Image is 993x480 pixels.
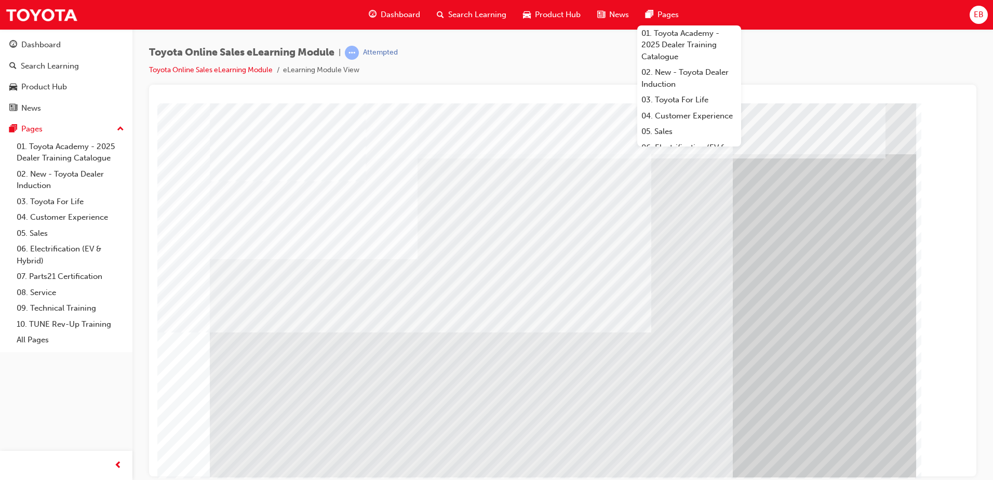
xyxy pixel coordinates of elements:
a: 08. Service [12,285,128,301]
button: Pages [4,119,128,139]
a: 05. Sales [637,124,741,140]
div: Attempted [363,48,398,58]
span: Pages [657,9,679,21]
a: 10. TUNE Rev-Up Training [12,316,128,332]
a: 02. New - Toyota Dealer Induction [637,64,741,92]
a: 02. New - Toyota Dealer Induction [12,166,128,194]
a: 03. Toyota For Life [12,194,128,210]
span: news-icon [597,8,605,21]
span: | [339,47,341,59]
a: 04. Customer Experience [637,108,741,124]
button: EB [970,6,988,24]
a: news-iconNews [589,4,637,25]
a: 06. Electrification (EV & Hybrid) [637,140,741,167]
a: 07. Parts21 Certification [12,269,128,285]
a: 01. Toyota Academy - 2025 Dealer Training Catalogue [12,139,128,166]
span: learningRecordVerb_ATTEMPT-icon [345,46,359,60]
span: EB [974,9,984,21]
span: Product Hub [535,9,581,21]
span: pages-icon [9,125,17,134]
button: DashboardSearch LearningProduct HubNews [4,33,128,119]
a: 03. Toyota For Life [637,92,741,108]
span: search-icon [9,62,17,71]
a: search-iconSearch Learning [428,4,515,25]
a: 05. Sales [12,225,128,242]
a: Product Hub [4,77,128,97]
a: 06. Electrification (EV & Hybrid) [12,241,128,269]
a: guage-iconDashboard [360,4,428,25]
div: Pages [21,123,43,135]
a: 01. Toyota Academy - 2025 Dealer Training Catalogue [637,25,741,65]
span: guage-icon [369,8,377,21]
span: Dashboard [381,9,420,21]
span: guage-icon [9,41,17,50]
a: 09. Technical Training [12,300,128,316]
a: Search Learning [4,57,128,76]
span: search-icon [437,8,444,21]
a: pages-iconPages [637,4,687,25]
div: Product Hub [21,81,67,93]
li: eLearning Module View [283,64,359,76]
span: prev-icon [114,459,122,472]
span: Search Learning [448,9,506,21]
a: All Pages [12,332,128,348]
span: news-icon [9,104,17,113]
div: News [21,102,41,114]
span: pages-icon [646,8,653,21]
img: Trak [5,3,78,26]
span: car-icon [523,8,531,21]
a: car-iconProduct Hub [515,4,589,25]
span: News [609,9,629,21]
span: car-icon [9,83,17,92]
a: Toyota Online Sales eLearning Module [149,65,273,74]
a: 04. Customer Experience [12,209,128,225]
div: Dashboard [21,39,61,51]
span: up-icon [117,123,124,136]
span: Toyota Online Sales eLearning Module [149,47,334,59]
div: Search Learning [21,60,79,72]
a: News [4,99,128,118]
a: Dashboard [4,35,128,55]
